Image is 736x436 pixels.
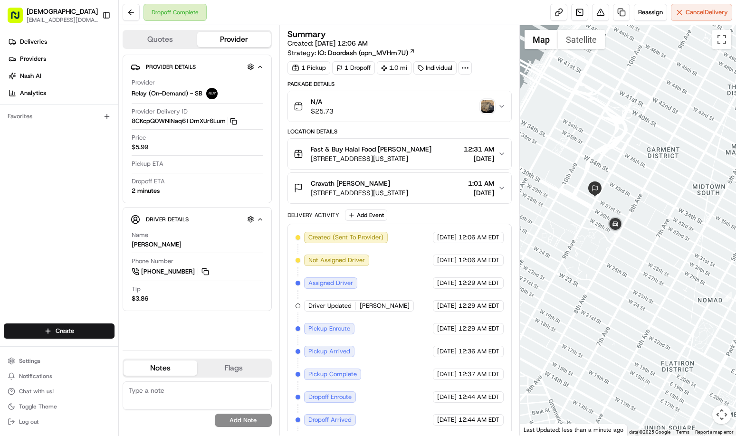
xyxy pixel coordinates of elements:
span: Pylon [95,161,115,168]
span: 12:29 AM EDT [459,279,499,287]
span: [DATE] [437,347,457,356]
span: [DATE] [437,279,457,287]
span: Providers [20,55,46,63]
span: Create [56,327,74,335]
a: [PHONE_NUMBER] [132,266,210,277]
button: Settings [4,354,115,368]
span: API Documentation [90,138,153,147]
span: Cancel Delivery [686,8,728,17]
div: Location Details [287,128,512,135]
span: Analytics [20,89,46,97]
button: Map camera controls [712,405,731,424]
button: Driver Details [131,211,264,227]
button: Show satellite imagery [558,30,605,49]
a: Deliveries [4,34,118,49]
button: Quotes [124,32,197,47]
span: [DATE] 12:06 AM [315,39,368,47]
div: 5 [610,230,621,240]
span: Pickup ETA [132,160,163,168]
span: [STREET_ADDRESS][US_STATE] [311,188,408,198]
span: 12:06 AM EDT [459,256,499,265]
span: [DATE] [437,324,457,333]
div: 📗 [10,139,17,146]
button: Create [4,323,115,339]
span: [DATE] [437,233,457,242]
span: Not Assigned Driver [308,256,365,265]
span: Price [132,133,146,142]
span: Created (Sent To Provider) [308,233,383,242]
button: Toggle fullscreen view [712,30,731,49]
button: Provider Details [131,59,264,75]
div: Package Details [287,80,512,88]
span: Toggle Theme [19,403,57,410]
span: 12:37 AM EDT [459,370,499,379]
button: [DEMOGRAPHIC_DATA][EMAIL_ADDRESS][DOMAIN_NAME] [4,4,98,27]
span: Provider Details [146,63,196,71]
p: Welcome 👋 [10,38,173,53]
button: Flags [197,360,271,376]
a: 💻API Documentation [76,134,156,151]
button: 8CKcpQ0WNINaq6TDmXUr6Lum [132,117,237,125]
button: Provider [197,32,271,47]
span: Pickup Complete [308,370,357,379]
span: Deliveries [20,38,47,46]
a: 📗Knowledge Base [6,134,76,151]
div: 💻 [80,139,88,146]
span: Reassign [638,8,663,17]
div: 1 Pickup [287,61,330,75]
span: Fast & Buy Halal Food [PERSON_NAME] [311,144,431,154]
span: Pickup Arrived [308,347,350,356]
span: Dropoff Arrived [308,416,352,424]
button: [DEMOGRAPHIC_DATA] [27,7,98,16]
span: Name [132,231,148,239]
span: IO: Doordash (opn_MVHm7U) [318,48,408,57]
span: [DATE] [437,416,457,424]
span: 12:06 AM EDT [459,233,499,242]
button: CancelDelivery [671,4,732,21]
a: Report a map error [695,429,733,435]
button: N/A$25.73photo_proof_of_delivery image [288,91,512,122]
div: Delivery Activity [287,211,339,219]
span: Driver Details [146,216,189,223]
span: Assigned Driver [308,279,353,287]
div: 4 [722,292,732,302]
a: Terms (opens in new tab) [676,429,689,435]
div: We're available if you need us! [32,100,120,108]
div: Individual [413,61,457,75]
span: 1:01 AM [468,179,494,188]
div: 1.0 mi [377,61,411,75]
div: Start new chat [32,91,156,100]
span: $5.99 [132,143,148,152]
span: 12:44 AM EDT [459,393,499,401]
img: 1736555255976-a54dd68f-1ca7-489b-9aae-adbdc363a1c4 [10,91,27,108]
span: 12:29 AM EDT [459,302,499,310]
button: Log out [4,415,115,428]
span: Map data ©2025 Google [619,429,670,435]
button: Fast & Buy Halal Food [PERSON_NAME][STREET_ADDRESS][US_STATE]12:31 AM[DATE] [288,139,512,169]
span: [DATE] [437,393,457,401]
span: 12:29 AM EDT [459,324,499,333]
span: [STREET_ADDRESS][US_STATE] [311,154,431,163]
img: photo_proof_of_delivery image [481,100,494,113]
img: Nash [10,9,29,28]
span: Nash AI [20,72,41,80]
span: Tip [132,285,141,294]
span: Notifications [19,372,52,380]
button: Notes [124,360,197,376]
span: [DATE] [437,302,457,310]
button: Chat with us! [4,385,115,398]
span: 12:31 AM [464,144,494,154]
span: N/A [311,97,334,106]
button: Reassign [634,4,667,21]
div: Last Updated: less than a minute ago [520,424,628,436]
span: $25.73 [311,106,334,116]
span: Phone Number [132,257,173,265]
button: Add Event [345,209,387,221]
span: Dropoff Enroute [308,393,352,401]
button: [EMAIL_ADDRESS][DOMAIN_NAME] [27,16,98,24]
input: Clear [25,61,157,71]
span: Relay (On-Demand) - SB [132,89,202,98]
img: relay_logo_black.png [206,88,218,99]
